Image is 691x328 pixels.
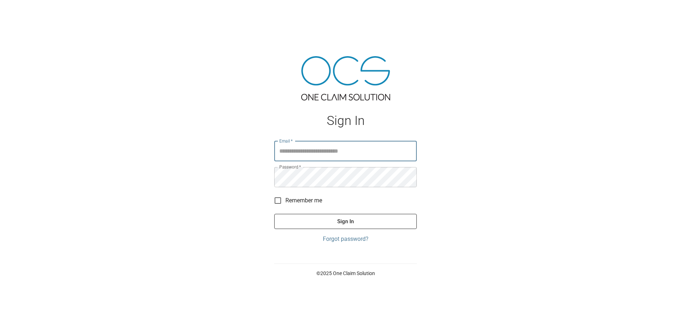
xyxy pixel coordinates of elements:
label: Email [279,138,293,144]
button: Sign In [274,214,417,229]
p: © 2025 One Claim Solution [274,270,417,277]
img: ocs-logo-tra.png [301,56,390,100]
label: Password [279,164,301,170]
img: ocs-logo-white-transparent.png [9,4,37,19]
span: Remember me [285,196,322,205]
h1: Sign In [274,113,417,128]
a: Forgot password? [274,235,417,243]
